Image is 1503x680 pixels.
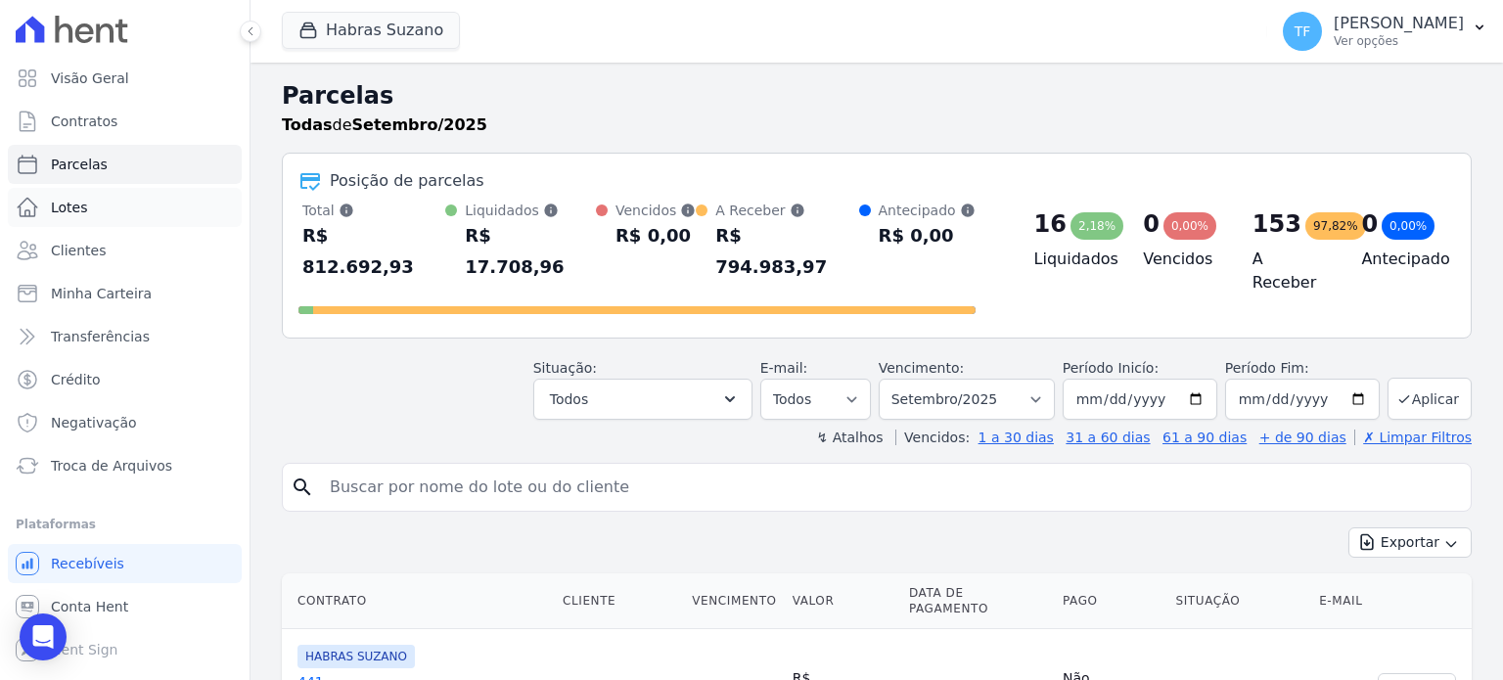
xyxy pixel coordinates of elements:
div: Vencidos [615,201,696,220]
div: 153 [1252,208,1301,240]
a: ✗ Limpar Filtros [1354,430,1472,445]
span: Todos [550,387,588,411]
a: Conta Hent [8,587,242,626]
span: Recebíveis [51,554,124,573]
a: Visão Geral [8,59,242,98]
label: ↯ Atalhos [816,430,883,445]
a: 31 a 60 dias [1066,430,1150,445]
div: R$ 0,00 [615,220,696,251]
a: Minha Carteira [8,274,242,313]
h4: A Receber [1252,248,1331,295]
span: HABRAS SUZANO [297,645,415,668]
a: + de 90 dias [1259,430,1346,445]
div: 0,00% [1382,212,1435,240]
a: Transferências [8,317,242,356]
div: 0 [1361,208,1378,240]
th: Contrato [282,573,555,629]
span: Visão Geral [51,68,129,88]
th: Pago [1055,573,1167,629]
a: Clientes [8,231,242,270]
th: Valor [785,573,901,629]
button: TF [PERSON_NAME] Ver opções [1267,4,1503,59]
div: 0,00% [1163,212,1216,240]
div: A Receber [715,201,858,220]
div: Liquidados [465,201,596,220]
th: Vencimento [684,573,784,629]
button: Habras Suzano [282,12,460,49]
h4: Liquidados [1034,248,1113,271]
div: Open Intercom Messenger [20,613,67,660]
span: Transferências [51,327,150,346]
i: search [291,476,314,499]
a: Lotes [8,188,242,227]
div: Plataformas [16,513,234,536]
a: 61 a 90 dias [1162,430,1247,445]
th: Situação [1168,573,1312,629]
div: Antecipado [879,201,976,220]
span: Negativação [51,413,137,432]
label: Vencimento: [879,360,964,376]
span: Clientes [51,241,106,260]
span: Minha Carteira [51,284,152,303]
div: 2,18% [1070,212,1123,240]
span: Contratos [51,112,117,131]
div: Total [302,201,445,220]
label: Período Inicío: [1063,360,1159,376]
span: Crédito [51,370,101,389]
label: Situação: [533,360,597,376]
a: Crédito [8,360,242,399]
h2: Parcelas [282,78,1472,113]
a: Negativação [8,403,242,442]
h4: Antecipado [1361,248,1439,271]
a: Troca de Arquivos [8,446,242,485]
span: Conta Hent [51,597,128,616]
strong: Setembro/2025 [352,115,487,134]
button: Todos [533,379,752,420]
p: de [282,113,487,137]
div: R$ 0,00 [879,220,976,251]
h4: Vencidos [1143,248,1221,271]
a: Parcelas [8,145,242,184]
div: 97,82% [1305,212,1366,240]
span: Lotes [51,198,88,217]
p: Ver opções [1334,33,1464,49]
label: E-mail: [760,360,808,376]
button: Exportar [1348,527,1472,558]
th: Data de Pagamento [901,573,1055,629]
div: Posição de parcelas [330,169,484,193]
a: Contratos [8,102,242,141]
input: Buscar por nome do lote ou do cliente [318,468,1463,507]
strong: Todas [282,115,333,134]
div: R$ 794.983,97 [715,220,858,283]
div: R$ 812.692,93 [302,220,445,283]
th: Cliente [555,573,684,629]
div: 0 [1143,208,1160,240]
p: [PERSON_NAME] [1334,14,1464,33]
th: E-mail [1311,573,1370,629]
a: 1 a 30 dias [979,430,1054,445]
label: Período Fim: [1225,358,1380,379]
a: Recebíveis [8,544,242,583]
span: Troca de Arquivos [51,456,172,476]
button: Aplicar [1388,378,1472,420]
label: Vencidos: [895,430,970,445]
span: Parcelas [51,155,108,174]
div: 16 [1034,208,1067,240]
span: TF [1295,24,1311,38]
div: R$ 17.708,96 [465,220,596,283]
